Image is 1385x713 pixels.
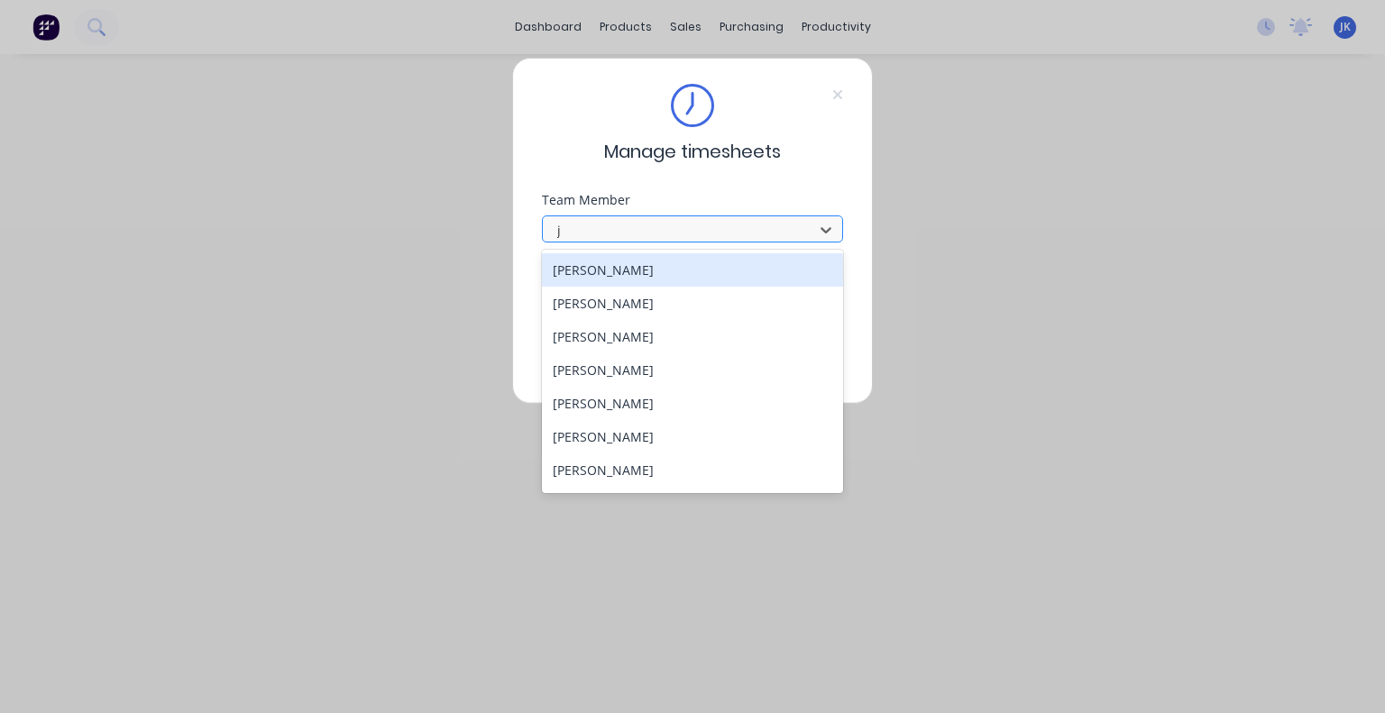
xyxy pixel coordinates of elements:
[542,420,843,453] div: [PERSON_NAME]
[542,194,843,206] div: Team Member
[542,353,843,387] div: [PERSON_NAME]
[542,253,843,287] div: [PERSON_NAME]
[604,138,781,165] span: Manage timesheets
[542,487,843,520] div: [PERSON_NAME]
[542,320,843,353] div: [PERSON_NAME]
[542,453,843,487] div: [PERSON_NAME]
[542,387,843,420] div: [PERSON_NAME]
[542,287,843,320] div: [PERSON_NAME]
